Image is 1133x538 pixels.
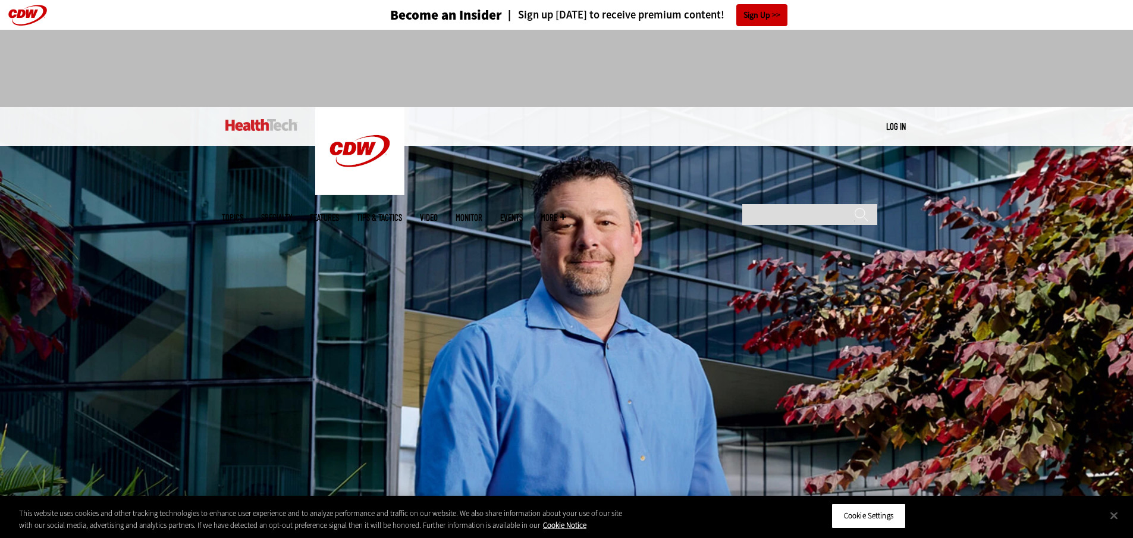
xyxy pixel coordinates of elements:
[225,119,297,131] img: Home
[222,213,243,222] span: Topics
[350,42,783,95] iframe: advertisement
[19,508,623,531] div: This website uses cookies and other tracking technologies to enhance user experience and to analy...
[1101,502,1127,528] button: Close
[456,213,482,222] a: MonITor
[315,107,404,195] img: Home
[315,186,404,198] a: CDW
[736,4,787,26] a: Sign Up
[886,120,906,133] div: User menu
[261,213,292,222] span: Specialty
[346,8,502,22] a: Become an Insider
[502,10,724,21] a: Sign up [DATE] to receive premium content!
[886,121,906,132] a: Log in
[831,503,906,528] button: Cookie Settings
[541,213,566,222] span: More
[543,520,586,530] a: More information about your privacy
[500,213,523,222] a: Events
[357,213,402,222] a: Tips & Tactics
[420,213,438,222] a: Video
[310,213,339,222] a: Features
[390,8,502,22] h3: Become an Insider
